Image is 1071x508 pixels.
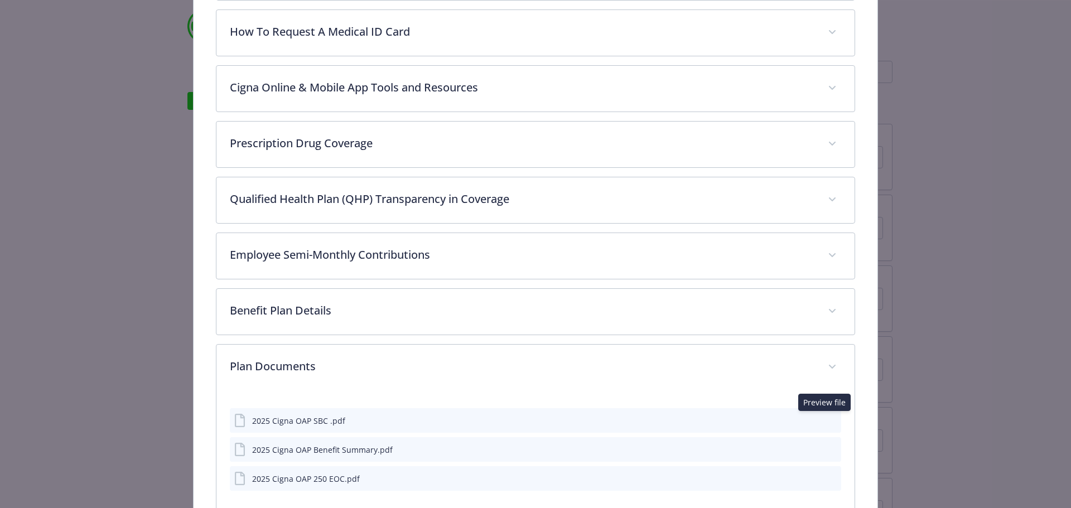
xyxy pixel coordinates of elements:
[230,135,815,152] p: Prescription Drug Coverage
[230,358,815,375] p: Plan Documents
[827,473,837,485] button: preview file
[216,289,855,335] div: Benefit Plan Details
[252,415,345,427] div: 2025 Cigna OAP SBC .pdf
[809,473,818,485] button: download file
[824,415,837,427] button: preview file
[807,415,816,427] button: download file
[798,394,851,411] div: Preview file
[216,66,855,112] div: Cigna Online & Mobile App Tools and Resources
[827,444,837,456] button: preview file
[216,345,855,390] div: Plan Documents
[230,246,815,263] p: Employee Semi-Monthly Contributions
[216,233,855,279] div: Employee Semi-Monthly Contributions
[230,302,815,319] p: Benefit Plan Details
[230,79,815,96] p: Cigna Online & Mobile App Tools and Resources
[230,23,815,40] p: How To Request A Medical ID Card
[809,444,818,456] button: download file
[230,191,815,207] p: Qualified Health Plan (QHP) Transparency in Coverage
[216,177,855,223] div: Qualified Health Plan (QHP) Transparency in Coverage
[216,122,855,167] div: Prescription Drug Coverage
[252,444,393,456] div: 2025 Cigna OAP Benefit Summary.pdf
[252,473,360,485] div: 2025 Cigna OAP 250 EOC.pdf
[216,10,855,56] div: How To Request A Medical ID Card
